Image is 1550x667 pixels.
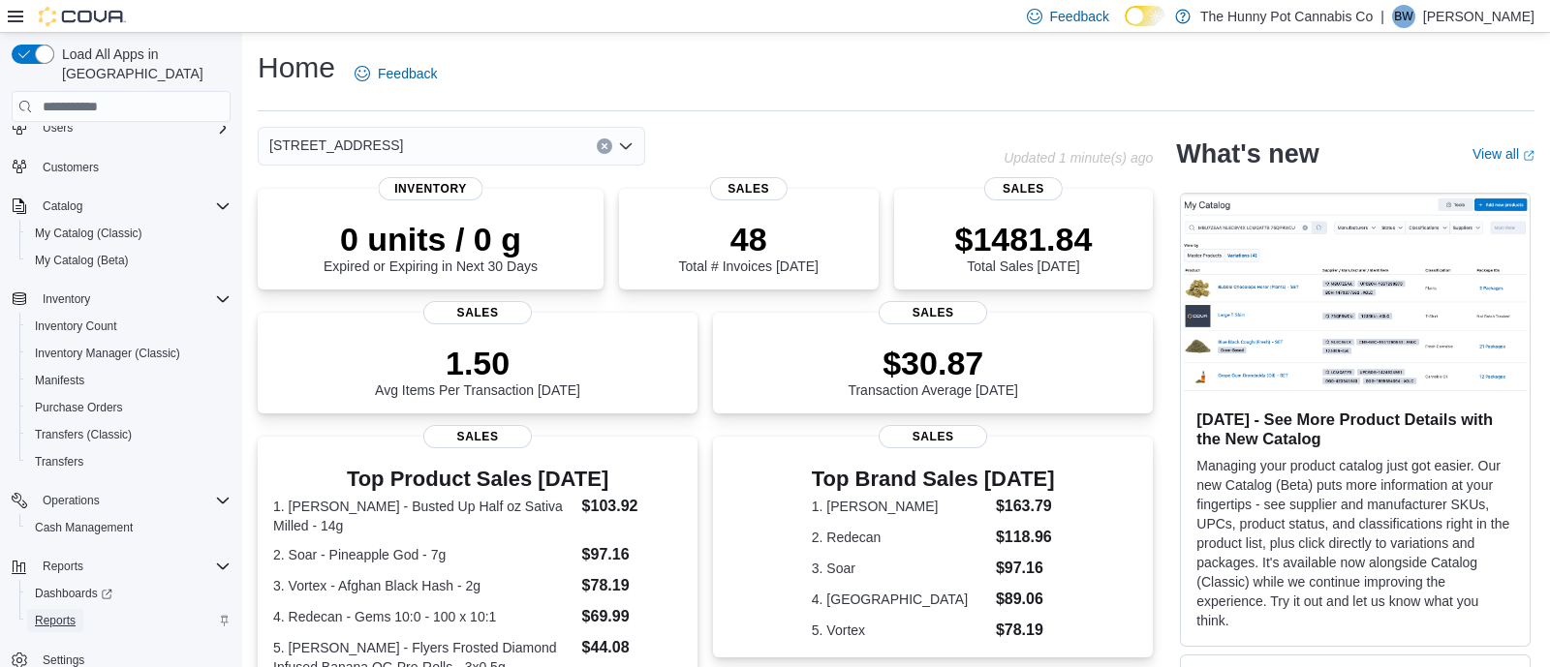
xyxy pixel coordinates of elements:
span: Manifests [35,373,84,388]
span: Transfers (Classic) [27,423,231,446]
dd: $118.96 [996,526,1055,549]
span: Purchase Orders [27,396,231,419]
span: Dark Mode [1125,26,1126,27]
span: Cash Management [27,516,231,539]
span: Inventory Manager (Classic) [27,342,231,365]
a: Inventory Count [27,315,125,338]
button: Operations [4,487,238,514]
dd: $163.79 [996,495,1055,518]
button: Inventory [35,288,98,311]
button: Inventory Count [19,313,238,340]
button: Cash Management [19,514,238,541]
span: Customers [35,155,231,179]
span: Purchase Orders [35,400,123,415]
input: Dark Mode [1125,6,1165,26]
a: Manifests [27,369,92,392]
p: $1481.84 [955,220,1093,258]
h1: Home [258,48,335,87]
span: Reports [27,609,231,632]
button: My Catalog (Beta) [19,247,238,274]
p: [PERSON_NAME] [1423,5,1534,28]
span: Inventory Manager (Classic) [35,346,180,361]
dd: $69.99 [582,605,683,628]
div: Bonnie Wong [1392,5,1415,28]
span: Reports [43,559,83,574]
dt: 3. Vortex - Afghan Black Hash - 2g [273,576,574,595]
button: Inventory [4,286,238,313]
dd: $44.08 [582,636,683,659]
p: 48 [679,220,819,258]
p: Managing your product catalog just got easier. Our new Catalog (Beta) puts more information at yo... [1196,456,1514,630]
div: Transaction Average [DATE] [848,344,1018,398]
span: Customers [43,160,99,175]
dt: 1. [PERSON_NAME] [812,497,988,516]
a: Inventory Manager (Classic) [27,342,188,365]
a: Customers [35,156,107,179]
p: 1.50 [375,344,580,382]
button: Open list of options [618,138,634,154]
a: Dashboards [27,582,120,605]
button: Users [35,116,80,139]
span: My Catalog (Beta) [27,249,231,272]
a: My Catalog (Beta) [27,249,137,272]
span: My Catalog (Beta) [35,253,129,268]
button: Reports [4,553,238,580]
button: Catalog [35,195,90,218]
button: Customers [4,153,238,181]
a: My Catalog (Classic) [27,222,150,245]
dt: 2. Soar - Pineapple God - 7g [273,545,574,564]
button: Inventory Manager (Classic) [19,340,238,367]
img: Cova [39,7,126,26]
a: Purchase Orders [27,396,131,419]
a: Cash Management [27,516,140,539]
span: Feedback [1050,7,1109,26]
p: The Hunny Pot Cannabis Co [1200,5,1373,28]
dd: $97.16 [582,543,683,566]
button: Clear input [597,138,612,154]
a: Feedback [347,54,445,93]
div: Total # Invoices [DATE] [679,220,819,274]
h3: [DATE] - See More Product Details with the New Catalog [1196,409,1514,448]
p: 0 units / 0 g [324,220,538,258]
span: Load All Apps in [GEOGRAPHIC_DATA] [54,45,231,83]
span: Cash Management [35,520,133,535]
span: [STREET_ADDRESS] [269,134,403,157]
span: Reports [35,613,76,628]
div: Expired or Expiring in Next 30 Days [324,220,538,274]
span: Transfers (Classic) [35,427,132,442]
span: Operations [35,489,231,512]
span: Dashboards [27,582,231,605]
button: Operations [35,489,108,512]
a: Dashboards [19,580,238,607]
dt: 4. [GEOGRAPHIC_DATA] [812,590,988,609]
span: Sales [984,177,1062,200]
span: Sales [710,177,788,200]
span: Inventory [379,177,482,200]
button: Transfers [19,448,238,475]
div: Avg Items Per Transaction [DATE] [375,344,580,398]
dt: 4. Redecan - Gems 10:0 - 100 x 10:1 [273,607,574,626]
dd: $103.92 [582,495,683,518]
dt: 3. Soar [812,559,988,578]
span: Sales [423,425,532,448]
button: Transfers (Classic) [19,421,238,448]
span: BW [1394,5,1412,28]
button: Purchase Orders [19,394,238,421]
span: Users [43,120,73,136]
span: Users [35,116,231,139]
dt: 5. Vortex [812,621,988,640]
span: Operations [43,493,100,508]
a: View allExternal link [1472,146,1534,162]
span: Inventory [35,288,231,311]
button: Catalog [4,193,238,220]
span: Inventory Count [27,315,231,338]
div: Total Sales [DATE] [955,220,1093,274]
p: Updated 1 minute(s) ago [1004,150,1153,166]
a: Reports [27,609,83,632]
span: Inventory [43,291,90,307]
span: Feedback [378,64,437,83]
span: My Catalog (Classic) [27,222,231,245]
p: $30.87 [848,344,1018,382]
a: Transfers [27,450,91,473]
dd: $78.19 [996,619,1055,642]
